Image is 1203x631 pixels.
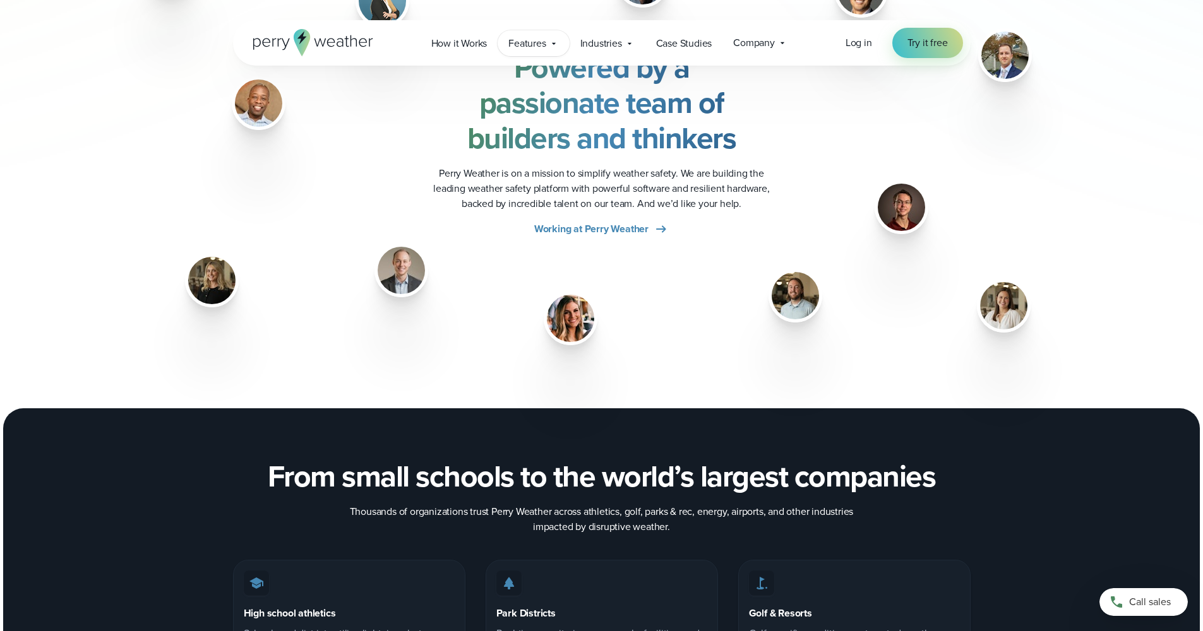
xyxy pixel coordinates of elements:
span: How it Works [431,36,488,51]
img: Daniel Alvarez [878,184,925,231]
a: Case Studies [645,30,723,56]
img: Daniel Hodges [235,80,282,127]
h3: High school athletics [244,606,336,621]
a: Try it free [892,28,963,58]
span: Call sales [1129,594,1171,610]
a: Log in [846,35,872,50]
p: Thousands of organizations trust Perry Weather across athletics, golf, parks & rec, energy, airpo... [349,504,854,534]
img: Account manager [188,257,236,304]
span: Features [508,36,546,51]
span: Company [733,35,775,50]
span: Log in [846,35,872,50]
a: Working at Perry Weather [534,221,669,237]
a: How it Works [421,30,498,56]
h2: From small schools to the world’s largest companies [268,459,936,494]
span: Working at Perry Weather [534,221,649,237]
h3: Park Districts [496,606,556,621]
strong: Powered by a passionate team of builders and thinkers [467,45,736,160]
img: Meredith Chapman [547,295,594,342]
span: Try it free [907,35,948,50]
span: Industries [580,36,622,51]
h3: Golf & Resorts [749,606,812,621]
img: Account Manager [980,282,1027,329]
a: Call sales [1099,588,1188,616]
span: Case Studies [656,36,712,51]
p: Perry Weather is on a mission to simplify weather safety. We are building the leading weather saf... [422,166,781,211]
img: Operational Meteorologist [772,272,819,319]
